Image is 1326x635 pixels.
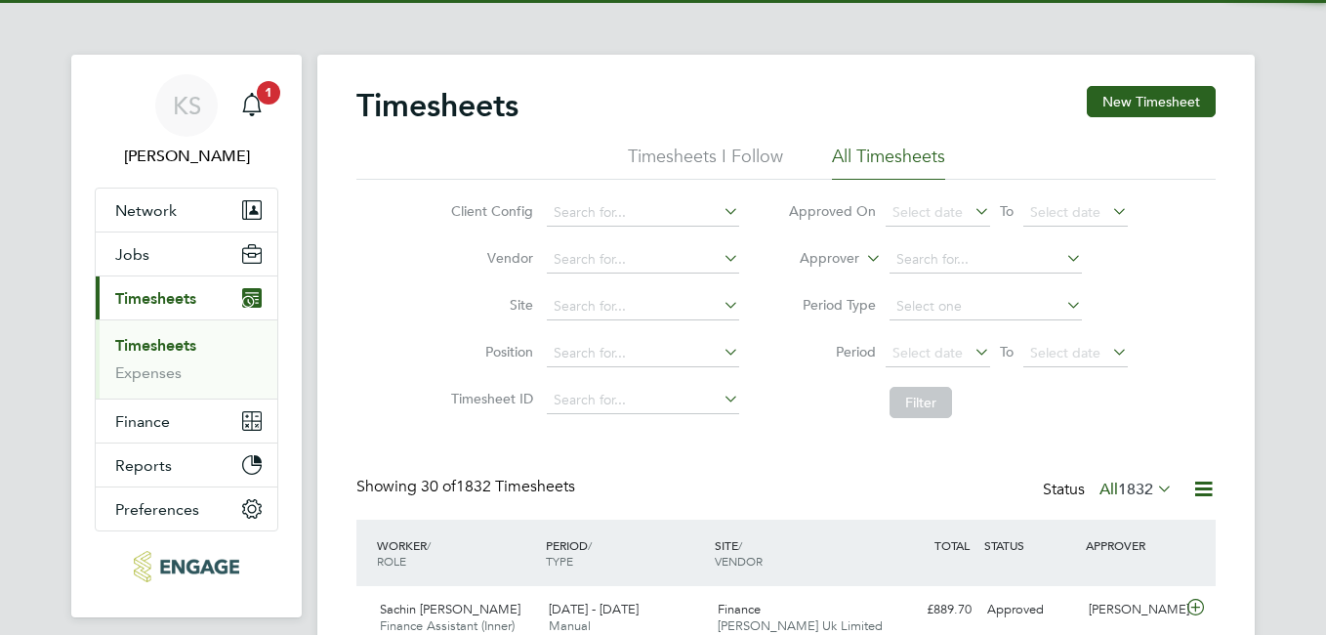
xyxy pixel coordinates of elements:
[892,203,963,221] span: Select date
[1081,528,1182,563] div: APPROVER
[979,528,1081,563] div: STATUS
[257,81,280,105] span: 1
[710,528,879,578] div: SITE
[788,202,876,220] label: Approved On
[115,245,149,264] span: Jobs
[115,289,196,308] span: Timesheets
[832,145,945,180] li: All Timesheets
[771,249,859,269] label: Approver
[96,444,277,487] button: Reports
[718,617,883,634] span: [PERSON_NAME] Uk Limited
[715,553,763,569] span: VENDOR
[115,412,170,431] span: Finance
[1099,480,1173,499] label: All
[96,400,277,443] button: Finance
[628,145,783,180] li: Timesheets I Follow
[890,293,1082,320] input: Select one
[1030,344,1100,361] span: Select date
[547,246,739,274] input: Search for...
[115,456,172,475] span: Reports
[134,551,238,582] img: morganhunt-logo-retina.png
[788,296,876,314] label: Period Type
[547,340,739,367] input: Search for...
[1081,594,1182,626] div: [PERSON_NAME]
[95,145,278,168] span: Kabir Saroj
[173,93,201,118] span: KS
[427,537,431,553] span: /
[96,487,277,530] button: Preferences
[994,198,1019,224] span: To
[445,202,533,220] label: Client Config
[588,537,592,553] span: /
[445,390,533,407] label: Timesheet ID
[95,74,278,168] a: KS[PERSON_NAME]
[115,363,182,382] a: Expenses
[878,594,979,626] div: £889.70
[979,594,1081,626] div: Approved
[718,601,761,617] span: Finance
[1030,203,1100,221] span: Select date
[549,601,639,617] span: [DATE] - [DATE]
[421,477,575,496] span: 1832 Timesheets
[1087,86,1216,117] button: New Timesheet
[547,293,739,320] input: Search for...
[356,477,579,497] div: Showing
[892,344,963,361] span: Select date
[372,528,541,578] div: WORKER
[96,233,277,275] button: Jobs
[96,319,277,399] div: Timesheets
[380,601,520,617] span: Sachin [PERSON_NAME]
[445,343,533,360] label: Position
[547,387,739,414] input: Search for...
[356,86,518,125] h2: Timesheets
[738,537,742,553] span: /
[546,553,573,569] span: TYPE
[445,249,533,267] label: Vendor
[95,551,278,582] a: Go to home page
[994,339,1019,364] span: To
[232,74,271,137] a: 1
[115,201,177,220] span: Network
[96,189,277,232] button: Network
[788,343,876,360] label: Period
[380,617,515,634] span: Finance Assistant (Inner)
[890,387,952,418] button: Filter
[549,617,591,634] span: Manual
[115,500,199,519] span: Preferences
[377,553,406,569] span: ROLE
[547,199,739,227] input: Search for...
[890,246,1082,274] input: Search for...
[1118,480,1153,499] span: 1832
[445,296,533,314] label: Site
[421,477,456,496] span: 30 of
[71,55,302,617] nav: Main navigation
[1043,477,1177,504] div: Status
[934,537,970,553] span: TOTAL
[541,528,710,578] div: PERIOD
[115,336,196,355] a: Timesheets
[96,276,277,319] button: Timesheets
